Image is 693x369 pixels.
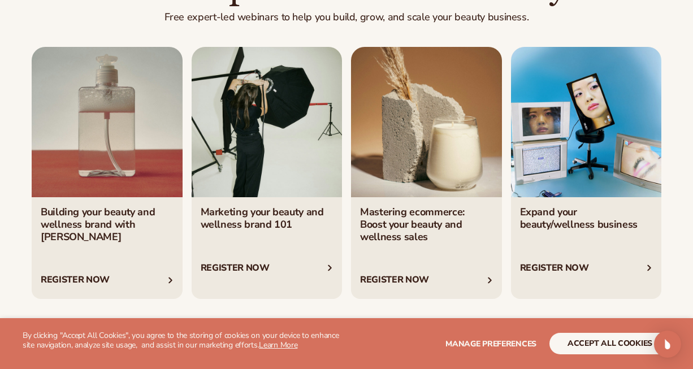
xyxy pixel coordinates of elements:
[549,333,670,354] button: accept all cookies
[32,47,183,299] div: 1 / 4
[445,333,536,354] button: Manage preferences
[445,338,536,349] span: Manage preferences
[192,47,343,299] div: 2 / 4
[32,11,661,24] p: Free expert-led webinars to help you build, grow, and scale your beauty business.
[23,331,346,350] p: By clicking "Accept All Cookies", you agree to the storing of cookies on your device to enhance s...
[654,331,681,358] div: Open Intercom Messenger
[511,47,662,299] div: 4 / 4
[259,340,297,350] a: Learn More
[351,47,502,299] div: 3 / 4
